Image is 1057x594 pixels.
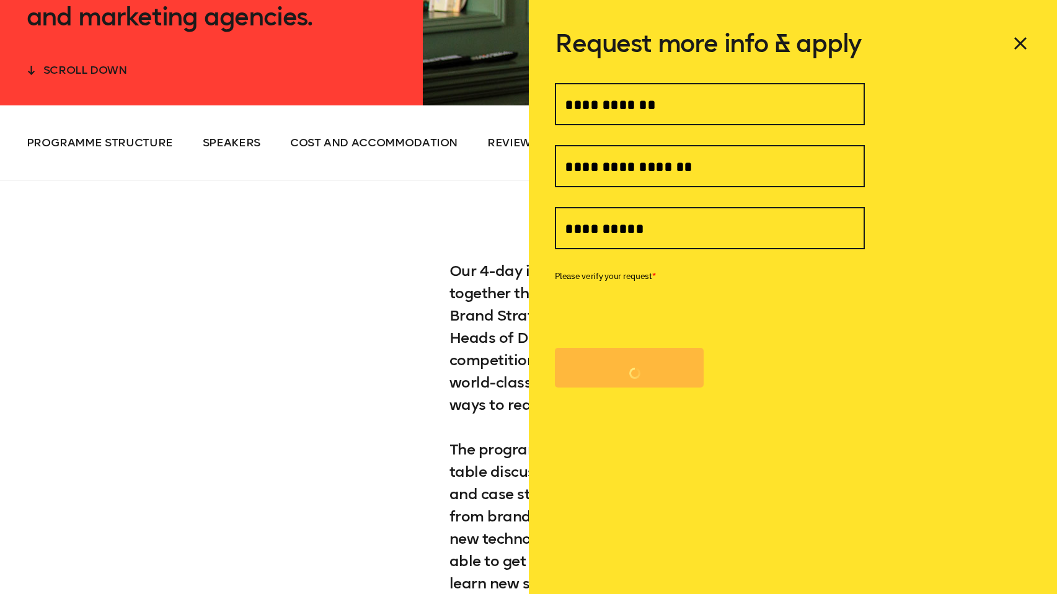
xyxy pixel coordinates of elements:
[555,269,865,283] label: Please verify your request
[27,60,127,78] button: scroll down
[449,260,820,416] p: Our 4-day immersive learning expedition brings together the brightest and most forward-thinking B...
[555,286,743,334] iframe: reCAPTCHA
[555,348,704,388] button: APPLY NOW
[487,136,538,149] span: Reviews
[27,136,173,149] span: Programme Structure
[43,63,127,77] span: scroll down
[290,136,458,149] span: Cost and Accommodation
[203,136,260,149] span: Speakers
